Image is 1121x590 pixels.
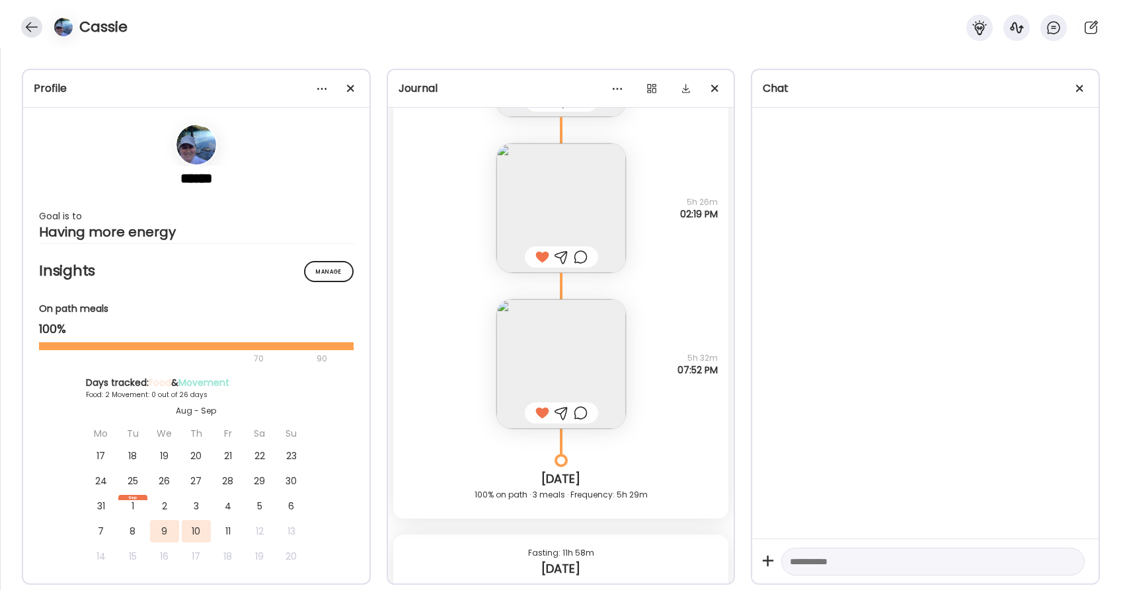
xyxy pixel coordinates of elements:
div: 20 [277,545,306,568]
div: 28 [213,470,243,492]
div: Su [277,422,306,445]
div: 13 [277,520,306,542]
div: 24 [87,470,116,492]
div: Chat [763,81,1088,96]
div: 26 [150,470,179,492]
div: 27 [182,470,211,492]
div: 10 [182,520,211,542]
div: 22 [245,445,274,467]
span: 07:52 PM [677,364,718,376]
div: Goal is to [39,208,354,224]
div: 15 [118,545,147,568]
div: 16 [150,545,179,568]
div: 25 [118,470,147,492]
div: Fr [213,422,243,445]
div: Food: 2 Movement: 0 out of 26 days [86,390,307,400]
div: 6 [277,495,306,517]
div: 12 [245,520,274,542]
div: 18 [213,545,243,568]
div: 7 [87,520,116,542]
div: 29 [245,470,274,492]
div: 21 [213,445,243,467]
div: 19 [245,545,274,568]
div: Sa [245,422,274,445]
div: 90 [315,351,329,367]
div: 31 [87,495,116,517]
div: Mo [87,422,116,445]
img: avatars%2FjTu57vD8tzgDGGVSazPdCX9NNMy1 [176,125,216,165]
span: 02:19 PM [680,208,718,220]
div: 14 [87,545,116,568]
div: 11 [213,520,243,542]
div: 20 [182,445,211,467]
div: 3 [182,495,211,517]
div: [DATE] [404,561,718,577]
div: 17 [87,445,116,467]
div: On path meals [39,302,354,316]
div: 4 [213,495,243,517]
div: Journal [399,81,724,96]
div: Days tracked: & [86,376,307,390]
img: images%2FjTu57vD8tzgDGGVSazPdCX9NNMy1%2FspseAH4s1bwBzlCGvBPW%2FOQQ2xp9JNJMsjY3KMwSu_240 [496,143,626,273]
div: [DATE] [404,471,718,487]
div: We [150,422,179,445]
div: 9 [150,520,179,542]
div: Profile [34,81,359,96]
div: 5 [245,495,274,517]
div: 19 [150,445,179,467]
h4: Cassie [79,17,128,38]
div: Tu [118,422,147,445]
div: 2 [150,495,179,517]
div: Manage [304,261,354,282]
div: 23 [277,445,306,467]
div: 100% [39,321,354,337]
div: Aug - Sep [86,405,307,417]
div: 30 [277,470,306,492]
div: Fasting: 11h 58m [404,545,718,561]
span: Food [149,376,171,389]
img: images%2FjTu57vD8tzgDGGVSazPdCX9NNMy1%2F9yLV9D9J2f7IgxZG6rQv%2FAGSDuHhZnulDopJ8oHjh_240 [496,299,626,429]
div: 100% on path · 3 meals · Frequency: 5h 29m [404,487,718,503]
div: Sep [118,495,147,500]
h2: Insights [39,261,354,281]
div: Having more energy [39,224,354,240]
div: 17 [182,545,211,568]
div: 70 [39,351,313,367]
div: 1 [118,495,147,517]
span: 5h 32m [677,352,718,364]
span: Movement [178,376,229,389]
div: 18 [118,445,147,467]
span: 5h 26m [680,196,718,208]
div: 8 [118,520,147,542]
img: avatars%2FjTu57vD8tzgDGGVSazPdCX9NNMy1 [54,18,73,36]
div: Th [182,422,211,445]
